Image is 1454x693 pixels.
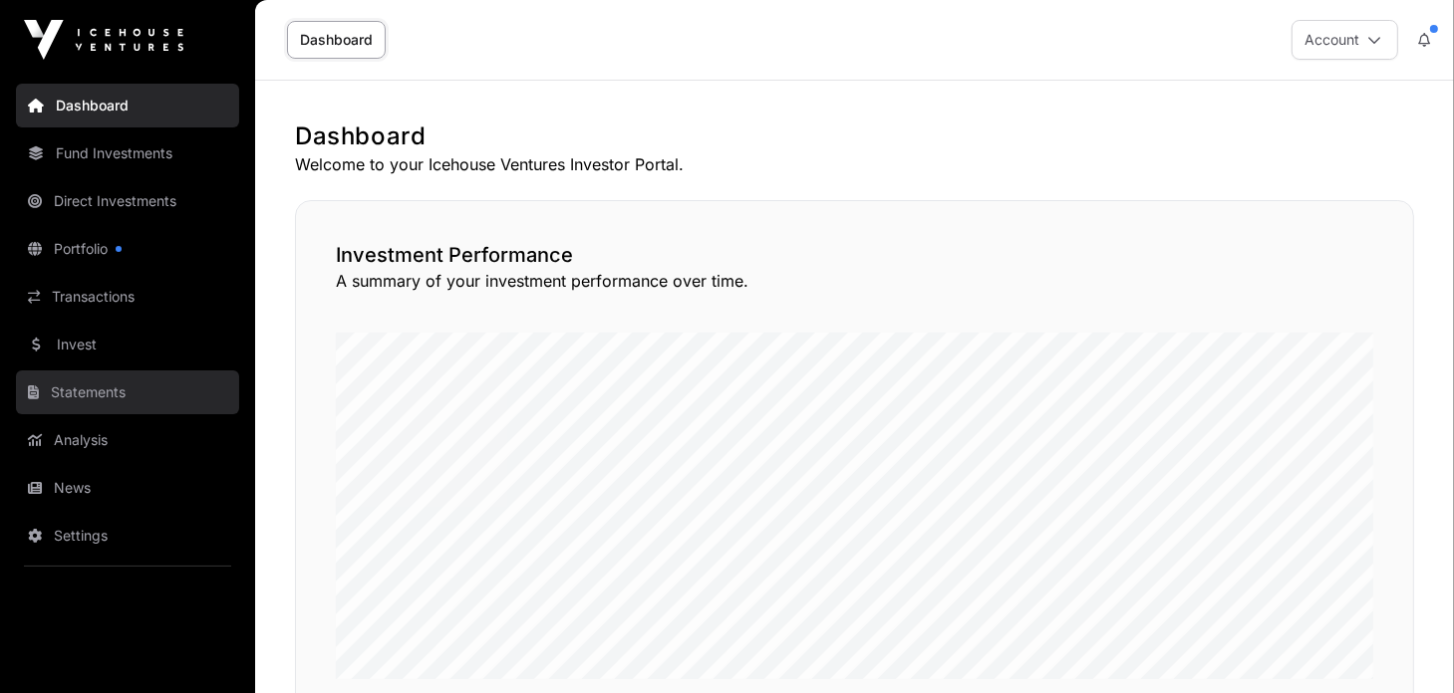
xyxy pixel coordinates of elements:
[16,275,239,319] a: Transactions
[16,179,239,223] a: Direct Investments
[16,514,239,558] a: Settings
[16,323,239,366] a: Invest
[16,466,239,510] a: News
[16,227,239,271] a: Portfolio
[16,370,239,414] a: Statements
[1292,20,1398,60] button: Account
[336,241,1373,269] h2: Investment Performance
[1354,597,1454,693] iframe: Chat Widget
[295,152,1414,176] p: Welcome to your Icehouse Ventures Investor Portal.
[295,120,1414,152] h1: Dashboard
[336,269,1373,293] p: A summary of your investment performance over time.
[16,131,239,175] a: Fund Investments
[24,20,183,60] img: Icehouse Ventures Logo
[16,84,239,127] a: Dashboard
[287,21,386,59] a: Dashboard
[16,418,239,462] a: Analysis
